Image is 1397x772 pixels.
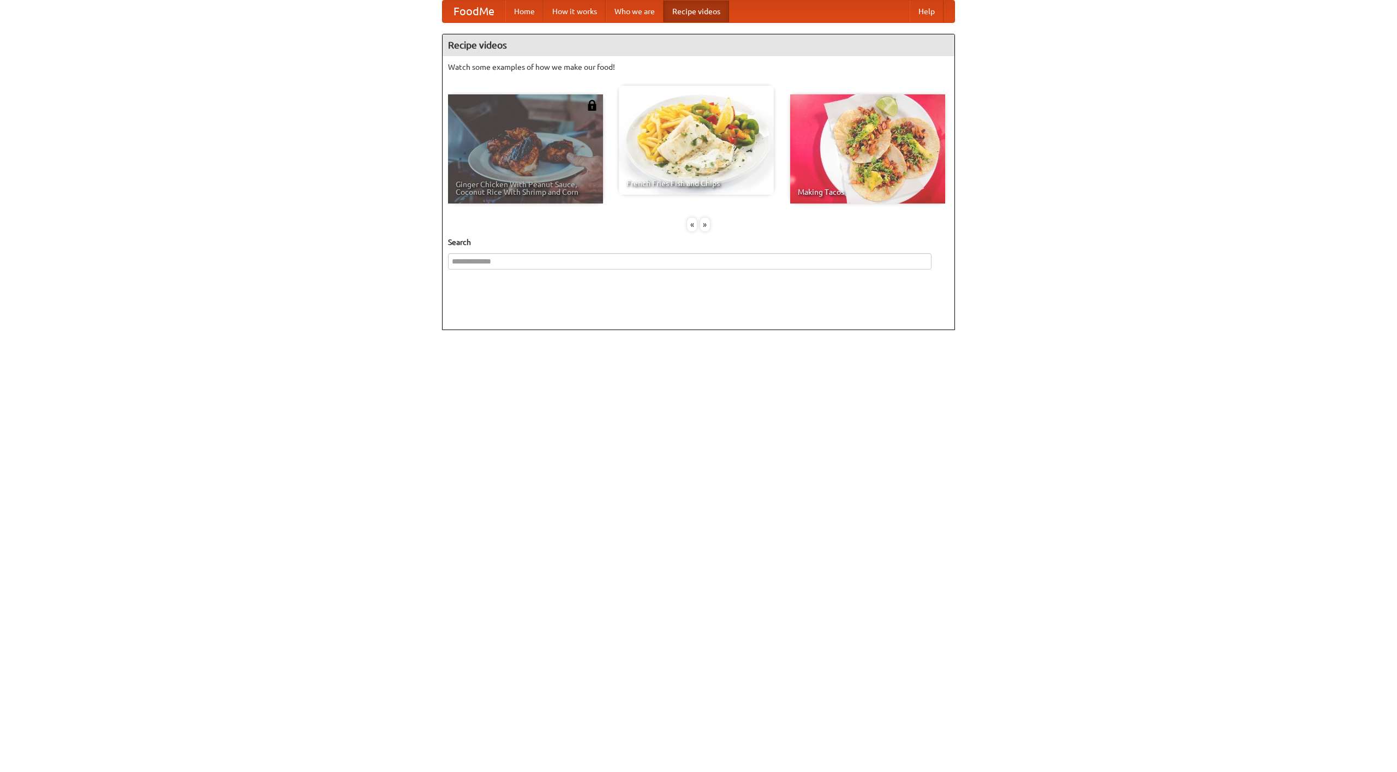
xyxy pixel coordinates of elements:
span: Making Tacos [798,188,938,196]
div: » [700,218,710,231]
a: Help [910,1,944,22]
a: FoodMe [443,1,505,22]
h4: Recipe videos [443,34,954,56]
a: French Fries Fish and Chips [619,86,774,195]
a: How it works [544,1,606,22]
a: Making Tacos [790,94,945,204]
a: Home [505,1,544,22]
span: French Fries Fish and Chips [626,179,766,187]
h5: Search [448,237,949,248]
a: Who we are [606,1,664,22]
p: Watch some examples of how we make our food! [448,62,949,73]
img: 483408.png [587,100,598,111]
a: Recipe videos [664,1,729,22]
div: « [687,218,697,231]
